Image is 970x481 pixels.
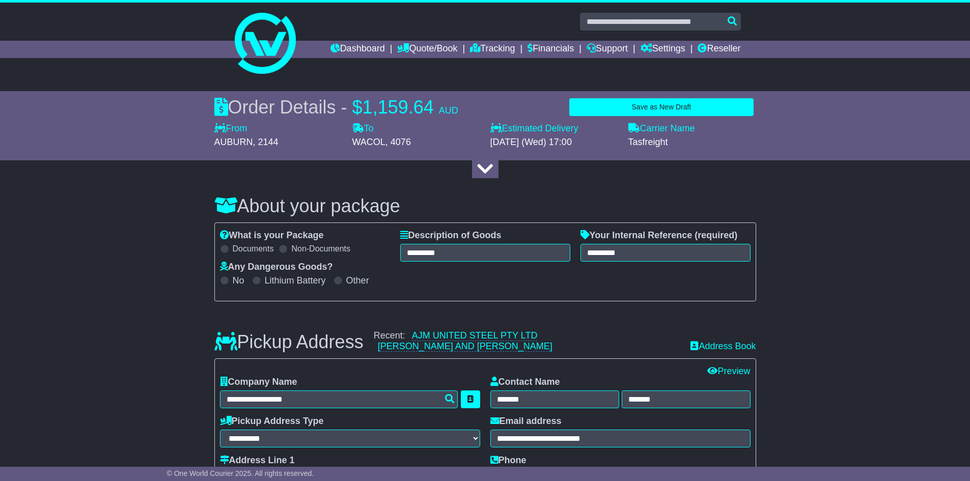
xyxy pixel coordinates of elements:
[233,275,244,287] label: No
[628,123,695,134] label: Carrier Name
[352,137,385,147] span: WACOL
[214,332,364,352] h3: Pickup Address
[374,330,681,352] div: Recent:
[397,41,457,58] a: Quote/Book
[363,97,434,118] span: 1,159.64
[569,98,753,116] button: Save as New Draft
[490,416,562,427] label: Email address
[580,230,738,241] label: Your Internal Reference (required)
[490,455,526,466] label: Phone
[378,341,552,352] a: [PERSON_NAME] AND [PERSON_NAME]
[490,137,618,148] div: [DATE] (Wed) 17:00
[470,41,515,58] a: Tracking
[220,416,324,427] label: Pickup Address Type
[167,469,314,477] span: © One World Courier 2025. All rights reserved.
[214,123,247,134] label: From
[587,41,628,58] a: Support
[528,41,574,58] a: Financials
[628,137,756,148] div: Tasfreight
[400,230,502,241] label: Description of Goods
[220,262,333,273] label: Any Dangerous Goods?
[291,244,350,253] label: Non-Documents
[330,41,385,58] a: Dashboard
[233,244,274,253] label: Documents
[214,196,756,216] h3: About your package
[412,330,538,341] a: AJM UNITED STEEL PTY LTD
[220,455,295,466] label: Address Line 1
[490,377,560,388] label: Contact Name
[641,41,685,58] a: Settings
[490,123,618,134] label: Estimated Delivery
[214,137,253,147] span: AUBURN
[690,341,756,352] a: Address Book
[439,105,458,116] span: AUD
[352,123,374,134] label: To
[220,230,324,241] label: What is your Package
[385,137,411,147] span: , 4076
[265,275,326,287] label: Lithium Battery
[220,377,297,388] label: Company Name
[698,41,740,58] a: Reseller
[707,366,750,376] a: Preview
[214,96,458,118] div: Order Details -
[253,137,279,147] span: , 2144
[352,97,363,118] span: $
[346,275,369,287] label: Other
